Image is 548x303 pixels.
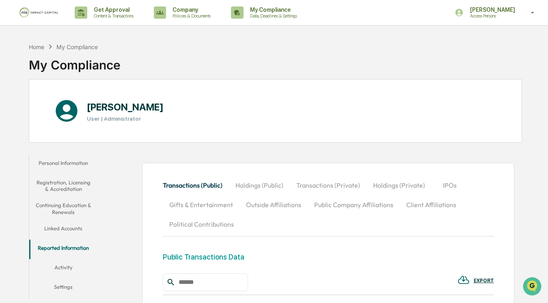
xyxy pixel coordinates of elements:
img: EXPORT [457,274,470,286]
button: Personal Information [29,155,98,174]
div: EXPORT [474,278,494,284]
button: Outside Affiliations [239,195,308,214]
button: Transactions (Public) [163,175,229,195]
button: Reported Information [29,240,98,259]
button: Linked Accounts [29,220,98,240]
h3: User | Administrator [87,115,164,122]
p: My Compliance [244,6,301,13]
span: Preclearance [16,102,52,110]
button: Start new chat [138,65,148,74]
button: Political Contributions [163,214,240,234]
p: [PERSON_NAME] [464,6,519,13]
p: Policies & Documents [166,13,215,19]
button: Public Company Affiliations [308,195,400,214]
button: Client Affiliations [400,195,463,214]
a: Powered byPylon [57,137,98,144]
div: Home [29,43,44,50]
button: Holdings (Private) [367,175,431,195]
div: secondary tabs example [163,175,494,234]
button: Continuing Education & Renewals [29,197,98,220]
div: We're available if you need us! [28,70,103,77]
span: Data Lookup [16,118,51,126]
button: Settings [29,279,98,298]
div: 🔎 [8,119,15,125]
p: Access Persons [464,13,519,19]
div: 🗄️ [59,103,65,110]
div: My Compliance [29,51,121,72]
button: Gifts & Entertainment [163,195,239,214]
p: Company [166,6,215,13]
a: 🗄️Attestations [56,99,104,114]
a: 🔎Data Lookup [5,115,54,129]
div: secondary tabs example [29,155,98,298]
p: How can we help? [8,17,148,30]
h1: [PERSON_NAME] [87,101,164,113]
a: 🖐️Preclearance [5,99,56,114]
button: Holdings (Public) [229,175,290,195]
div: Public Transactions Data [163,253,244,261]
div: Start new chat [28,62,133,70]
button: Registration, Licensing & Accreditation [29,174,98,197]
button: Activity [29,259,98,279]
p: Content & Transactions [87,13,138,19]
div: 🖐️ [8,103,15,110]
img: 1746055101610-c473b297-6a78-478c-a979-82029cc54cd1 [8,62,23,77]
iframe: Open customer support [522,276,544,298]
p: Get Approval [87,6,138,13]
button: IPOs [431,175,468,195]
span: Attestations [67,102,101,110]
button: Transactions (Private) [290,175,367,195]
div: My Compliance [56,43,98,50]
input: Clear [21,37,134,45]
span: Pylon [81,138,98,144]
img: logo [19,7,58,18]
p: Data, Deadlines & Settings [244,13,301,19]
